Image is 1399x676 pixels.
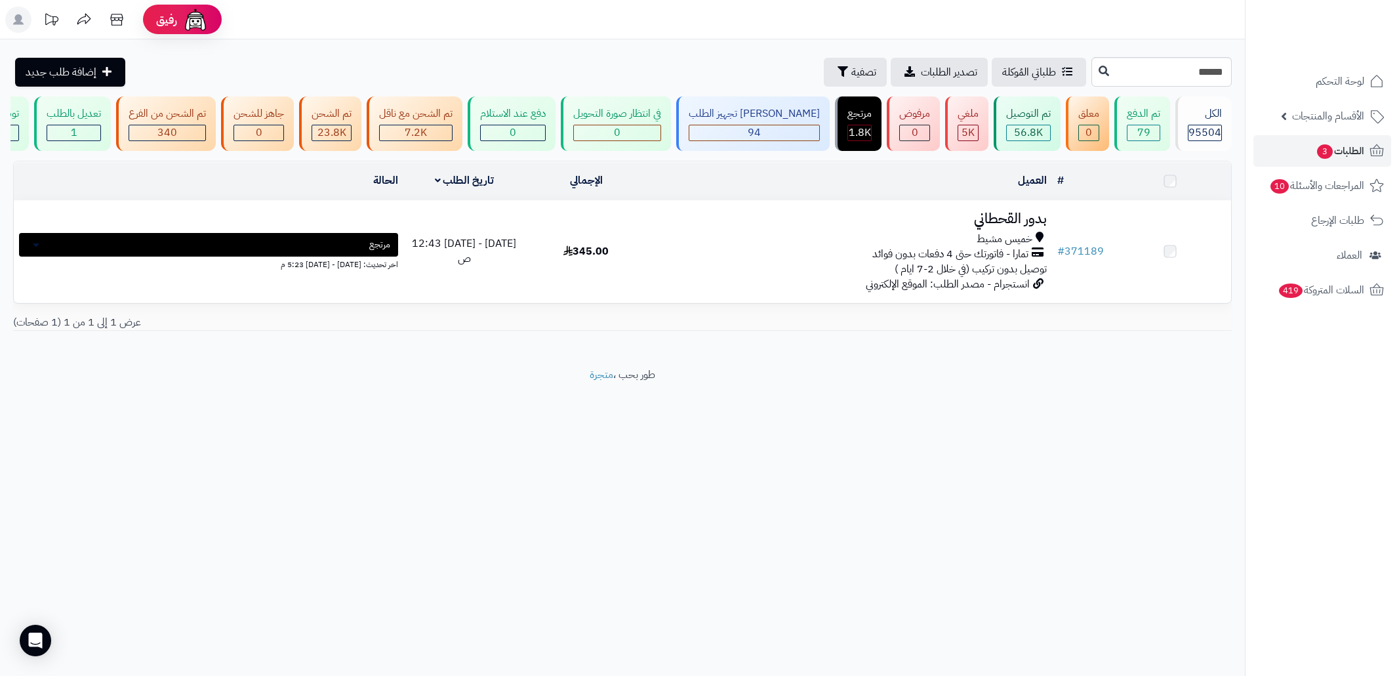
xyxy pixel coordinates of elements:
[590,367,613,383] a: متجرة
[157,125,177,140] span: 340
[369,238,390,251] span: مرتجع
[866,276,1030,292] span: انستجرام - مصدر الطلب: الموقع الإلكتروني
[1278,281,1364,299] span: السلات المتروكة
[113,96,218,151] a: تم الشحن من الفرع 340
[849,125,871,140] span: 1.8K
[1253,240,1391,271] a: العملاء
[182,7,209,33] img: ai-face.png
[824,58,887,87] button: تصفية
[35,7,68,36] a: تحديثات المنصة
[317,125,346,140] span: 23.8K
[689,125,819,140] div: 94
[851,64,876,80] span: تصفية
[312,106,352,121] div: تم الشحن
[832,96,884,151] a: مرتجع 1.8K
[480,106,546,121] div: دفع عند الاستلام
[71,125,77,140] span: 1
[412,236,516,266] span: [DATE] - [DATE] 12:43 ص
[899,106,930,121] div: مرفوض
[900,125,929,140] div: 0
[991,96,1063,151] a: تم التوصيل 56.8K
[312,125,351,140] div: 23801
[563,243,609,259] span: 345.00
[233,106,284,121] div: جاهز للشحن
[573,106,661,121] div: في انتظار صورة التحويل
[1253,170,1391,201] a: المراجعات والأسئلة10
[1188,106,1222,121] div: الكل
[1018,173,1047,188] a: العميل
[1270,179,1289,194] span: 10
[380,125,452,140] div: 7223
[47,106,101,121] div: تعديل بالطلب
[1078,106,1099,121] div: معلق
[570,173,603,188] a: الإجمالي
[1006,106,1051,121] div: تم التوصيل
[1002,64,1056,80] span: طلباتي المُوكلة
[1253,135,1391,167] a: الطلبات3
[1188,125,1221,140] span: 95504
[1127,125,1160,140] div: 79
[1137,125,1150,140] span: 79
[847,106,872,121] div: مرتجع
[364,96,465,151] a: تم الشحن مع ناقل 7.2K
[256,125,262,140] span: 0
[234,125,283,140] div: 0
[891,58,988,87] a: تصدير الطلبات
[921,64,977,80] span: تصدير الطلبات
[1112,96,1173,151] a: تم الدفع 79
[977,232,1032,247] span: خميس مشيط
[1057,243,1064,259] span: #
[1317,144,1333,159] span: 3
[652,211,1047,226] h3: بدور القحطاني
[958,106,979,121] div: ملغي
[1173,96,1234,151] a: الكل95504
[674,96,832,151] a: [PERSON_NAME] تجهيز الطلب 94
[748,125,761,140] span: 94
[435,173,495,188] a: تاريخ الطلب
[574,125,660,140] div: 0
[510,125,516,140] span: 0
[884,96,943,151] a: مرفوض 0
[1085,125,1092,140] span: 0
[1063,96,1112,151] a: معلق 0
[558,96,674,151] a: في انتظار صورة التحويل 0
[26,64,96,80] span: إضافة طلب جديد
[481,125,545,140] div: 0
[1310,37,1387,64] img: logo-2.png
[1311,211,1364,230] span: طلبات الإرجاع
[872,247,1028,262] span: تمارا - فاتورتك حتى 4 دفعات بدون فوائد
[1279,284,1303,298] span: 419
[47,125,100,140] div: 1
[19,257,398,270] div: اخر تحديث: [DATE] - [DATE] 5:23 م
[962,125,975,140] span: 5K
[3,315,622,330] div: عرض 1 إلى 1 من 1 (1 صفحات)
[31,96,113,151] a: تعديل بالطلب 1
[1269,177,1364,195] span: المراجعات والأسئلة
[614,125,620,140] span: 0
[379,106,453,121] div: تم الشحن مع ناقل
[405,125,427,140] span: 7.2K
[465,96,558,151] a: دفع عند الاستلام 0
[156,12,177,28] span: رفيق
[1253,205,1391,236] a: طلبات الإرجاع
[1337,246,1362,264] span: العملاء
[1253,66,1391,97] a: لوحة التحكم
[1253,274,1391,306] a: السلات المتروكة419
[1007,125,1050,140] div: 56755
[1079,125,1099,140] div: 0
[296,96,364,151] a: تم الشحن 23.8K
[129,125,205,140] div: 340
[895,261,1047,277] span: توصيل بدون تركيب (في خلال 2-7 ايام )
[912,125,918,140] span: 0
[1292,107,1364,125] span: الأقسام والمنتجات
[218,96,296,151] a: جاهز للشحن 0
[1316,142,1364,160] span: الطلبات
[943,96,991,151] a: ملغي 5K
[992,58,1086,87] a: طلباتي المُوكلة
[373,173,398,188] a: الحالة
[689,106,820,121] div: [PERSON_NAME] تجهيز الطلب
[1057,243,1104,259] a: #371189
[958,125,978,140] div: 4985
[1127,106,1160,121] div: تم الدفع
[1014,125,1043,140] span: 56.8K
